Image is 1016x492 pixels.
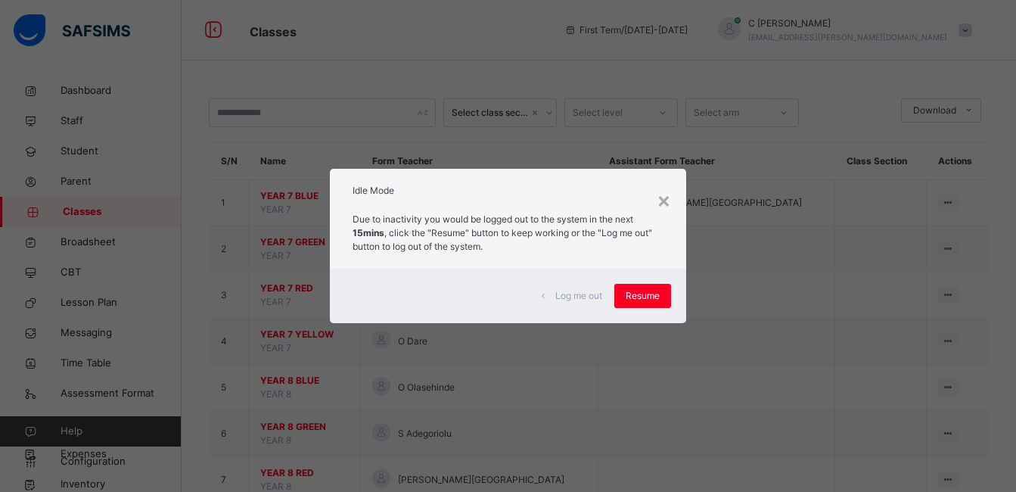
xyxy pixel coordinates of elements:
span: Resume [626,289,660,303]
span: Log me out [555,289,602,303]
div: × [657,184,671,216]
p: Due to inactivity you would be logged out to the system in the next , click the "Resume" button t... [353,213,663,254]
strong: 15mins [353,227,384,238]
h2: Idle Mode [353,184,663,198]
